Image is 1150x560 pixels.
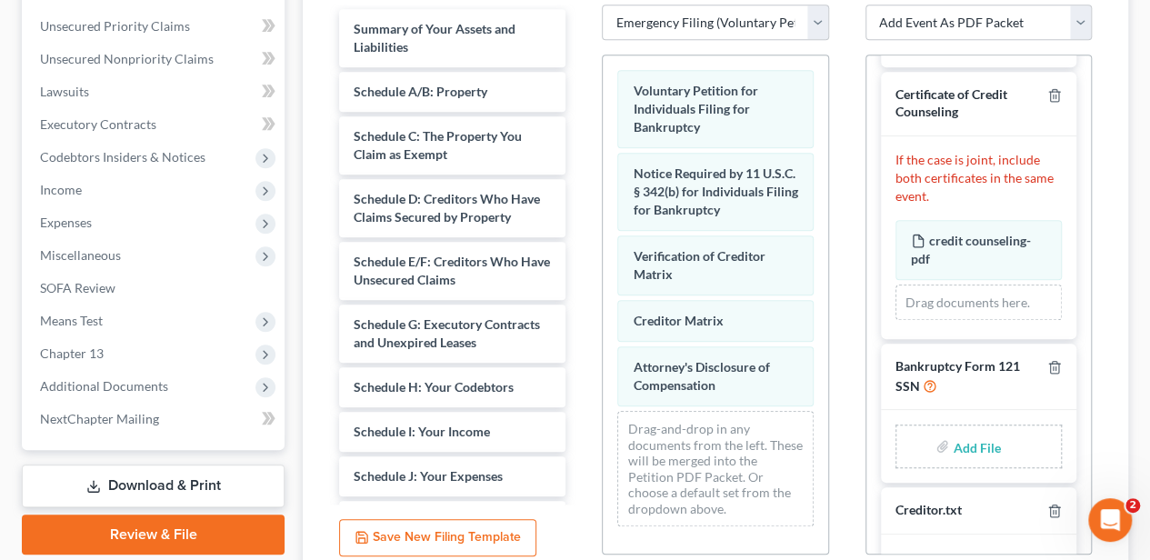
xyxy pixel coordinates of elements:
span: Schedule G: Executory Contracts and Unexpired Leases [354,316,540,350]
span: Executory Contracts [40,116,156,132]
div: Drag documents here. [895,285,1062,321]
a: NextChapter Mailing [25,403,285,435]
span: Schedule H: Your Codebtors [354,379,514,395]
span: 2 [1125,498,1140,513]
span: credit counseling-pdf [911,233,1031,266]
span: Miscellaneous [40,247,121,263]
span: Schedule C: The Property You Claim as Exempt [354,128,522,162]
span: Certificate of Credit Counseling [895,86,1007,119]
span: Means Test [40,313,103,328]
span: Chapter 13 [40,345,104,361]
span: Unsecured Nonpriority Claims [40,51,214,66]
span: Schedule J: Your Expenses [354,468,503,484]
span: Summary of Your Assets and Liabilities [354,21,515,55]
span: Attorney's Disclosure of Compensation [633,359,769,393]
a: Executory Contracts [25,108,285,141]
iframe: Intercom live chat [1088,498,1132,542]
p: If the case is joint, include both certificates in the same event. [895,151,1062,205]
span: Additional Documents [40,378,168,394]
span: Schedule D: Creditors Who Have Claims Secured by Property [354,191,540,225]
a: Unsecured Nonpriority Claims [25,43,285,75]
span: Schedule I: Your Income [354,424,490,439]
div: Creditor.txt [895,502,962,519]
span: NextChapter Mailing [40,411,159,426]
a: Download & Print [22,465,285,507]
span: Notice Required by 11 U.S.C. § 342(b) for Individuals Filing for Bankruptcy [633,165,797,217]
span: Bankruptcy Form 121 SSN [895,358,1020,394]
span: Creditor Matrix [633,313,723,328]
div: Drag-and-drop in any documents from the left. These will be merged into the Petition PDF Packet. ... [617,411,813,526]
span: Voluntary Petition for Individuals Filing for Bankruptcy [633,83,757,135]
span: Codebtors Insiders & Notices [40,149,205,165]
span: Schedule E/F: Creditors Who Have Unsecured Claims [354,254,550,287]
a: Review & File [22,515,285,555]
button: Save New Filing Template [339,519,536,557]
a: SOFA Review [25,272,285,305]
a: Unsecured Priority Claims [25,10,285,43]
span: Lawsuits [40,84,89,99]
span: Income [40,182,82,197]
span: Verification of Creditor Matrix [633,248,765,282]
a: Lawsuits [25,75,285,108]
span: Schedule A/B: Property [354,84,487,99]
span: Unsecured Priority Claims [40,18,190,34]
span: Expenses [40,215,92,230]
span: SOFA Review [40,280,115,295]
